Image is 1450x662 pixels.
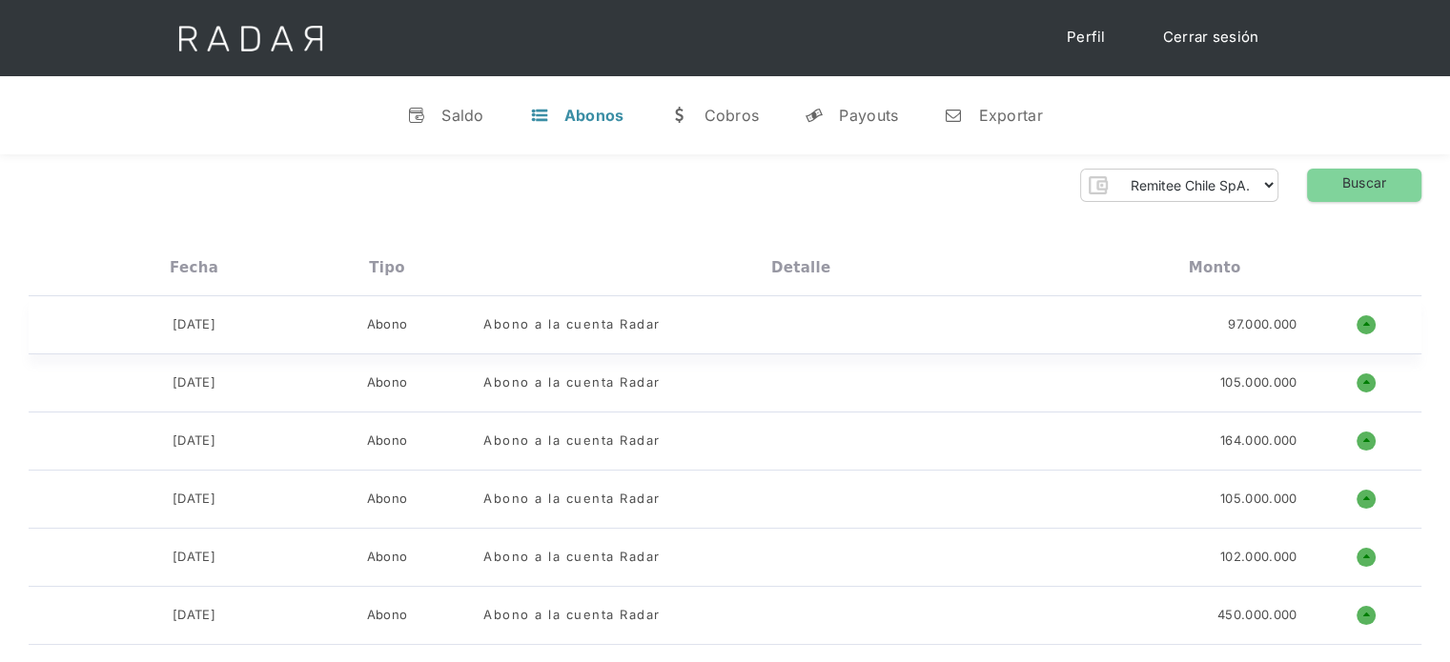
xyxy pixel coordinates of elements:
div: w [669,106,688,125]
div: Abono [367,315,408,334]
div: Abono [367,431,408,451]
div: 450.000.000 [1217,606,1297,625]
h1: o [1357,490,1376,509]
div: Abono [367,373,408,392]
div: [DATE] [173,606,215,625]
div: Abonos [564,106,624,125]
div: Monto [1189,259,1241,276]
div: 102.000.000 [1220,548,1297,567]
div: Exportar [978,106,1042,125]
div: Abono a la cuenta Radar [483,315,661,334]
h1: o [1357,606,1376,625]
a: Perfil [1048,19,1125,56]
h1: o [1357,315,1376,334]
div: 105.000.000 [1220,490,1297,509]
div: Abono [367,490,408,509]
div: Fecha [170,259,218,276]
div: Abono a la cuenta Radar [483,490,661,509]
div: Payouts [839,106,898,125]
div: n [944,106,963,125]
div: Abono [367,548,408,567]
div: Abono a la cuenta Radar [483,606,661,625]
div: Detalle [771,259,830,276]
a: Buscar [1307,169,1421,202]
div: Abono [367,606,408,625]
div: [DATE] [173,490,215,509]
div: 164.000.000 [1220,431,1297,451]
div: 105.000.000 [1220,373,1297,392]
div: Cobros [704,106,759,125]
div: y [805,106,824,125]
a: Cerrar sesión [1144,19,1278,56]
h1: o [1357,431,1376,451]
div: [DATE] [173,373,215,392]
div: Abono a la cuenta Radar [483,431,661,451]
div: Abono a la cuenta Radar [483,548,661,567]
div: 97.000.000 [1228,315,1297,334]
div: Tipo [369,259,405,276]
div: t [530,106,549,125]
div: Abono a la cuenta Radar [483,373,661,392]
div: [DATE] [173,431,215,451]
form: Form [1080,169,1278,202]
h1: o [1357,548,1376,567]
h1: o [1357,373,1376,392]
div: [DATE] [173,548,215,567]
div: Saldo [441,106,484,125]
div: v [407,106,426,125]
div: [DATE] [173,315,215,334]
